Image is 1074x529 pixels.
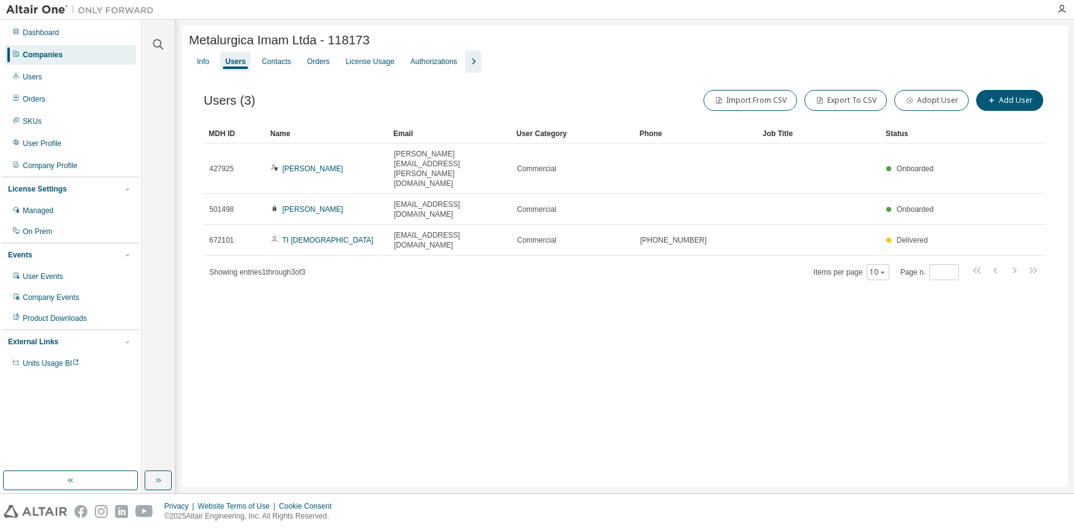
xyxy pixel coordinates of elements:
span: [PERSON_NAME][EMAIL_ADDRESS][PERSON_NAME][DOMAIN_NAME] [394,149,506,188]
div: License Settings [8,184,66,194]
span: Users (3) [204,94,255,108]
div: License Usage [345,57,394,67]
span: [PHONE_NUMBER] [640,235,707,245]
img: linkedin.svg [115,505,128,518]
div: Cookie Consent [279,501,339,511]
span: Page n. [900,264,959,280]
div: Company Profile [23,161,78,171]
div: Authorizations [411,57,457,67]
div: Companies [23,50,63,60]
a: [PERSON_NAME] [283,205,343,214]
div: Phone [639,124,753,143]
img: altair_logo.svg [4,505,67,518]
span: Units Usage BI [23,359,79,368]
img: youtube.svg [135,505,153,518]
div: SKUs [23,116,42,126]
button: Export To CSV [804,90,887,111]
div: On Prem [23,227,52,236]
div: Managed [23,206,54,216]
button: Adopt User [894,90,969,111]
span: Items per page [814,264,889,280]
div: Info [197,57,209,67]
div: Job Title [763,124,876,143]
span: Commercial [517,164,556,174]
div: Users [23,72,42,82]
p: © 2025 Altair Engineering, Inc. All Rights Reserved. [164,511,339,522]
div: Events [8,250,32,260]
div: User Category [516,124,630,143]
span: Commercial [517,204,556,214]
div: Website Terms of Use [198,501,279,511]
button: Add User [976,90,1043,111]
span: Onboarded [897,164,934,173]
div: Email [393,124,507,143]
div: Privacy [164,501,198,511]
a: [PERSON_NAME] [283,164,343,173]
div: Dashboard [23,28,59,38]
span: Showing entries 1 through 3 of 3 [209,268,305,277]
img: Altair One [6,4,160,16]
div: Orders [23,94,46,104]
span: 501498 [209,204,234,214]
div: Status [886,124,972,143]
div: Name [270,124,383,143]
div: MDH ID [209,124,260,143]
span: 427925 [209,164,234,174]
span: [EMAIL_ADDRESS][DOMAIN_NAME] [394,200,506,219]
div: External Links [8,337,58,347]
button: 10 [870,267,886,277]
div: Contacts [262,57,291,67]
span: Delivered [897,236,928,244]
span: Onboarded [897,205,934,214]
div: Product Downloads [23,313,87,323]
div: Orders [307,57,330,67]
img: instagram.svg [95,505,108,518]
span: Metalurgica Imam Ltda - 118173 [189,33,370,47]
span: 672101 [209,235,234,245]
div: Company Events [23,293,79,302]
button: Import From CSV [703,90,797,111]
span: [EMAIL_ADDRESS][DOMAIN_NAME] [394,230,506,250]
span: Commercial [517,235,556,245]
div: User Events [23,272,63,281]
div: User Profile [23,139,62,148]
img: facebook.svg [74,505,87,518]
div: Users [225,57,246,67]
a: TI [DEMOGRAPHIC_DATA] [282,236,373,244]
